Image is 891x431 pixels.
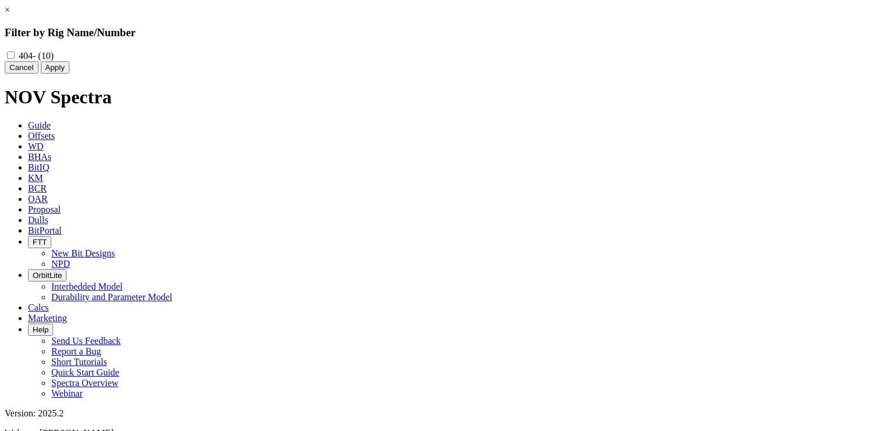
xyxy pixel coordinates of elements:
a: Send Us Feedback [51,336,121,346]
div: Version: 2025.2 [5,408,886,419]
span: WD [28,141,44,151]
button: Apply [41,61,69,74]
span: Guide [28,120,51,130]
span: OAR [28,194,48,204]
a: Report a Bug [51,346,101,356]
span: Help [33,325,48,334]
a: × [5,5,10,15]
span: Marketing [28,313,67,323]
span: KM [28,173,43,183]
a: Quick Start Guide [51,367,119,377]
h1: NOV Spectra [5,86,886,108]
a: Spectra Overview [51,378,118,388]
span: BitPortal [28,225,62,235]
a: New Bit Designs [51,248,115,258]
span: Offsets [28,131,55,141]
span: OrbitLite [33,271,62,280]
a: Interbedded Model [51,281,122,291]
a: Short Tutorials [51,357,107,367]
span: Dulls [28,215,48,225]
button: Cancel [5,61,38,74]
span: FTT [33,238,47,246]
span: - (10) [33,51,54,61]
label: 404 [19,51,54,61]
span: BHAs [28,152,51,162]
span: BCR [28,183,47,193]
h3: Filter by Rig Name/Number [5,26,886,39]
span: Calcs [28,303,49,312]
a: Durability and Parameter Model [51,292,173,302]
a: NPD [51,259,70,269]
a: Webinar [51,388,83,398]
span: Proposal [28,204,61,214]
span: BitIQ [28,162,49,172]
